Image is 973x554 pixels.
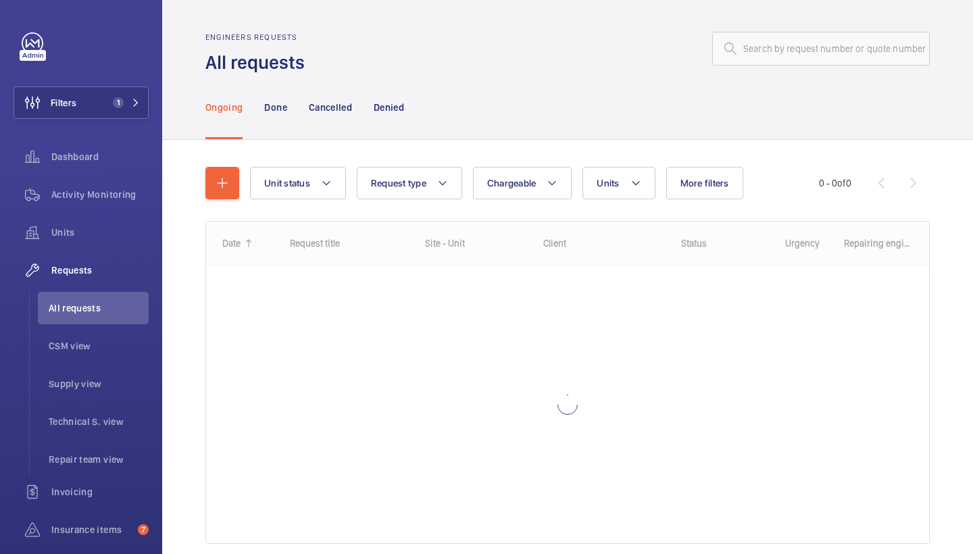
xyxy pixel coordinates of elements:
[51,523,132,536] span: Insurance items
[205,32,313,42] h2: Engineers requests
[819,178,851,188] span: 0 - 0 0
[138,524,149,535] span: 7
[49,453,149,466] span: Repair team view
[49,377,149,391] span: Supply view
[49,415,149,428] span: Technical S. view
[473,167,572,199] button: Chargeable
[14,86,149,119] button: Filters1
[487,178,537,188] span: Chargeable
[51,150,149,163] span: Dashboard
[49,301,149,315] span: All requests
[309,101,352,114] p: Cancelled
[51,188,149,201] span: Activity Monitoring
[264,178,310,188] span: Unit status
[51,226,149,239] span: Units
[357,167,462,199] button: Request type
[712,32,930,66] input: Search by request number or quote number
[113,97,124,108] span: 1
[51,263,149,277] span: Requests
[837,178,846,188] span: of
[250,167,346,199] button: Unit status
[680,178,729,188] span: More filters
[371,178,426,188] span: Request type
[597,178,619,188] span: Units
[582,167,655,199] button: Units
[264,101,286,114] p: Done
[49,339,149,353] span: CSM view
[666,167,743,199] button: More filters
[374,101,404,114] p: Denied
[205,101,243,114] p: Ongoing
[51,96,76,109] span: Filters
[51,485,149,499] span: Invoicing
[205,50,313,75] h1: All requests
